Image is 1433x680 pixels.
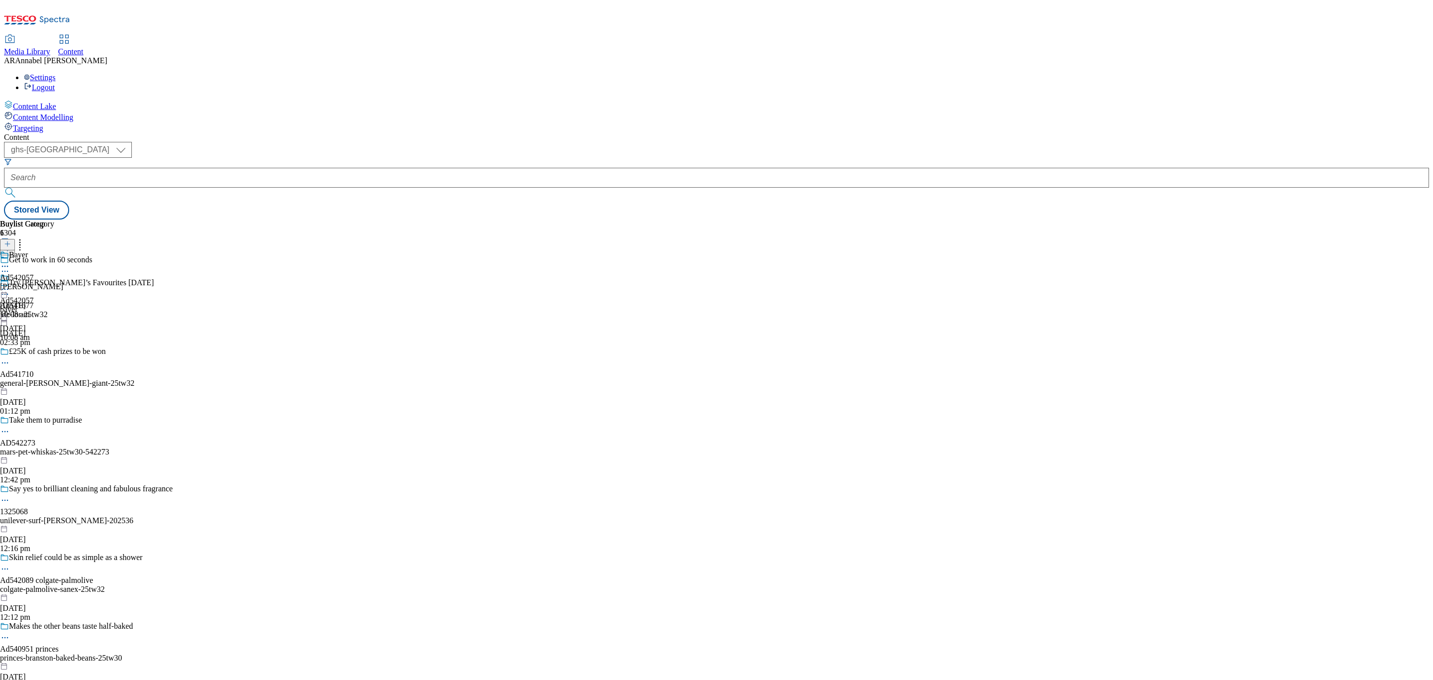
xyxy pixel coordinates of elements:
div: Makes the other beans taste half-baked [9,622,133,631]
a: Content Lake [4,100,1429,111]
a: Content Modelling [4,111,1429,122]
a: Targeting [4,122,1429,133]
span: Content Modelling [13,113,73,121]
input: Search [4,168,1429,188]
div: Content [4,133,1429,142]
a: Media Library [4,35,50,56]
a: Logout [24,83,55,92]
svg: Search Filters [4,158,12,166]
span: AR [4,56,15,65]
span: Content Lake [13,102,56,111]
div: Skin relief could be as simple as a shower [9,553,142,562]
span: Content [58,47,84,56]
span: Media Library [4,47,50,56]
div: Bayer [9,250,28,259]
span: Targeting [13,124,43,132]
div: Try [PERSON_NAME]’s Favourites [DATE] [9,278,154,287]
button: Stored View [4,201,69,220]
a: Content [58,35,84,56]
div: £25K of cash prizes to be won [9,347,106,356]
a: Settings [24,73,56,82]
div: Take them to purradise [9,416,82,425]
div: Say yes to brilliant cleaning and fabulous fragrance [9,484,173,493]
span: Annabel [PERSON_NAME] [15,56,107,65]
